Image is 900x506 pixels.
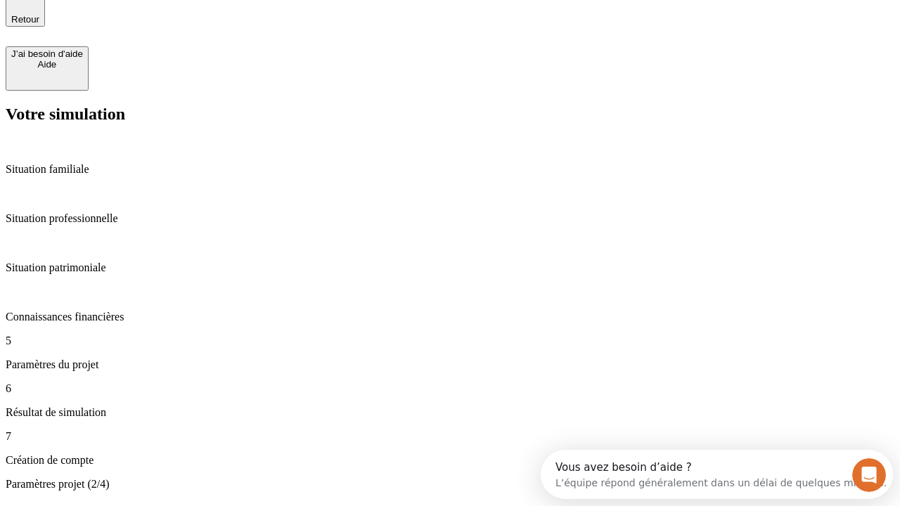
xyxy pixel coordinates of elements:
p: Paramètres du projet [6,358,894,371]
h2: Votre simulation [6,105,894,124]
div: Aide [11,59,83,70]
p: Situation patrimoniale [6,261,894,274]
p: 5 [6,335,894,347]
p: 6 [6,382,894,395]
p: Connaissances financières [6,311,894,323]
div: J’ai besoin d'aide [11,48,83,59]
div: L’équipe répond généralement dans un délai de quelques minutes. [15,23,346,38]
p: Création de compte [6,454,894,467]
button: J’ai besoin d'aideAide [6,46,89,91]
p: 7 [6,430,894,443]
span: Retour [11,14,39,25]
p: Résultat de simulation [6,406,894,419]
div: Ouvrir le Messenger Intercom [6,6,387,44]
p: Paramètres projet (2/4) [6,478,894,491]
iframe: Intercom live chat [852,458,886,492]
iframe: Intercom live chat discovery launcher [541,450,893,499]
div: Vous avez besoin d’aide ? [15,12,346,23]
p: Situation familiale [6,163,894,176]
p: Situation professionnelle [6,212,894,225]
